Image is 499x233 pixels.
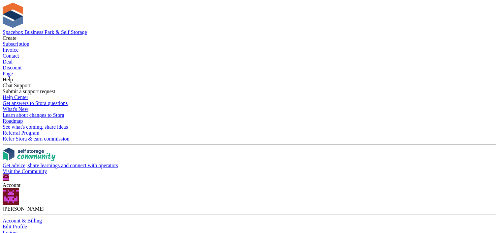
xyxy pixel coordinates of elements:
[3,130,40,136] span: Referral Program
[3,83,31,88] span: Chat Support
[3,224,496,230] a: Edit Profile
[3,136,496,142] div: Refer Stora & earn commission
[3,89,496,94] div: Submit a support request
[3,35,16,41] span: Create
[3,218,496,224] a: Account & Billing
[3,174,9,181] img: Shitika Balanath
[3,112,496,118] div: Learn about changes to Stora
[3,77,13,82] span: Help
[3,41,496,47] a: Subscription
[3,163,496,168] div: Get advice, share learnings and connect with operators
[3,71,496,77] a: Page
[3,94,496,106] a: Help Center Get answers to Stora questions
[3,148,55,161] img: community-logo-e120dcb29bea30313fccf008a00513ea5fe9ad107b9d62852cae38739ed8438e.svg
[3,206,496,212] div: [PERSON_NAME]
[3,106,496,118] a: What's New Learn about changes to Stora
[3,118,496,130] a: Roadmap See what's coming, share ideas
[3,148,496,174] a: Get advice, share learnings and connect with operators Visit the Community
[3,118,23,124] span: Roadmap
[3,182,20,188] span: Account
[3,130,496,142] a: Referral Program Refer Stora & earn commission
[3,188,19,205] img: Shitika Balanath
[3,100,496,106] div: Get answers to Stora questions
[3,65,496,71] a: Discount
[3,168,47,174] span: Visit the Community
[3,59,496,65] a: Deal
[3,3,23,28] img: stora-icon-8386f47178a22dfd0bd8f6a31ec36ba5ce8667c1dd55bd0f319d3a0aa187defe.svg
[3,29,87,35] a: Spacebox Business Park & Self Storage
[3,53,496,59] a: Contact
[3,106,28,112] span: What's New
[3,47,496,53] a: Invoice
[3,94,28,100] span: Help Center
[3,124,496,130] div: See what's coming, share ideas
